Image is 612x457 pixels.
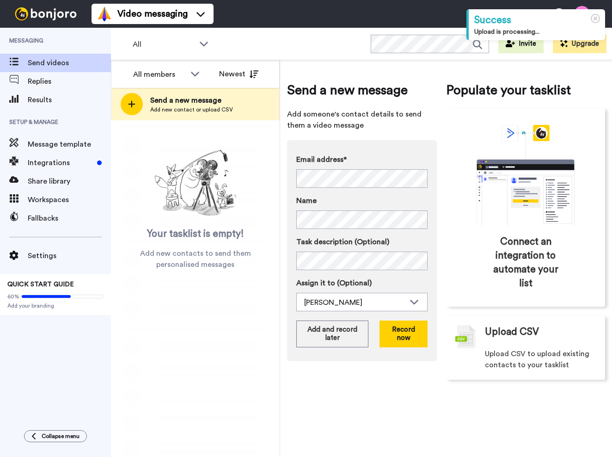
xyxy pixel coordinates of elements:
span: Integrations [28,157,93,168]
span: Send a new message [287,81,437,99]
span: Share library [28,176,111,187]
span: Add your branding [7,302,104,309]
span: Upload CSV [485,325,539,339]
img: csv-grey.png [455,325,476,348]
div: Upload is processing... [474,27,600,37]
span: Message template [28,139,111,150]
div: animation [456,125,595,226]
span: Video messaging [117,7,188,20]
span: Add new contact or upload CSV [150,106,233,113]
button: Newest [212,65,265,83]
span: Connect an integration to automate your list [485,235,566,290]
img: vm-color.svg [97,6,112,21]
label: Assign it to (Optional) [296,278,428,289]
div: [PERSON_NAME] [304,297,405,308]
span: All [133,39,195,50]
span: Add someone's contact details to send them a video message [287,109,437,131]
span: Workspaces [28,194,111,205]
span: Name [296,195,317,206]
img: ready-set-action.png [149,146,242,220]
span: Collapse menu [42,432,80,440]
img: bj-logo-header-white.svg [11,7,80,20]
span: Send a new message [150,95,233,106]
span: Fallbacks [28,213,111,224]
span: Your tasklist is empty! [147,227,244,241]
span: Add new contacts to send them personalised messages [125,248,266,270]
button: Add and record later [296,321,368,347]
span: Replies [28,76,111,87]
span: Results [28,94,111,105]
label: Task description (Optional) [296,236,428,247]
button: Record now [379,321,428,347]
label: Email address* [296,154,428,165]
button: Collapse menu [24,430,87,442]
button: Upgrade [553,35,606,53]
span: Settings [28,250,111,261]
div: All members [133,69,186,80]
div: Success [474,13,600,27]
span: Send videos [28,57,111,68]
span: QUICK START GUIDE [7,281,74,288]
span: Populate your tasklist [446,81,605,99]
button: Invite [498,35,544,53]
span: 60% [7,293,19,300]
span: Upload CSV to upload existing contacts to your tasklist [485,348,596,371]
